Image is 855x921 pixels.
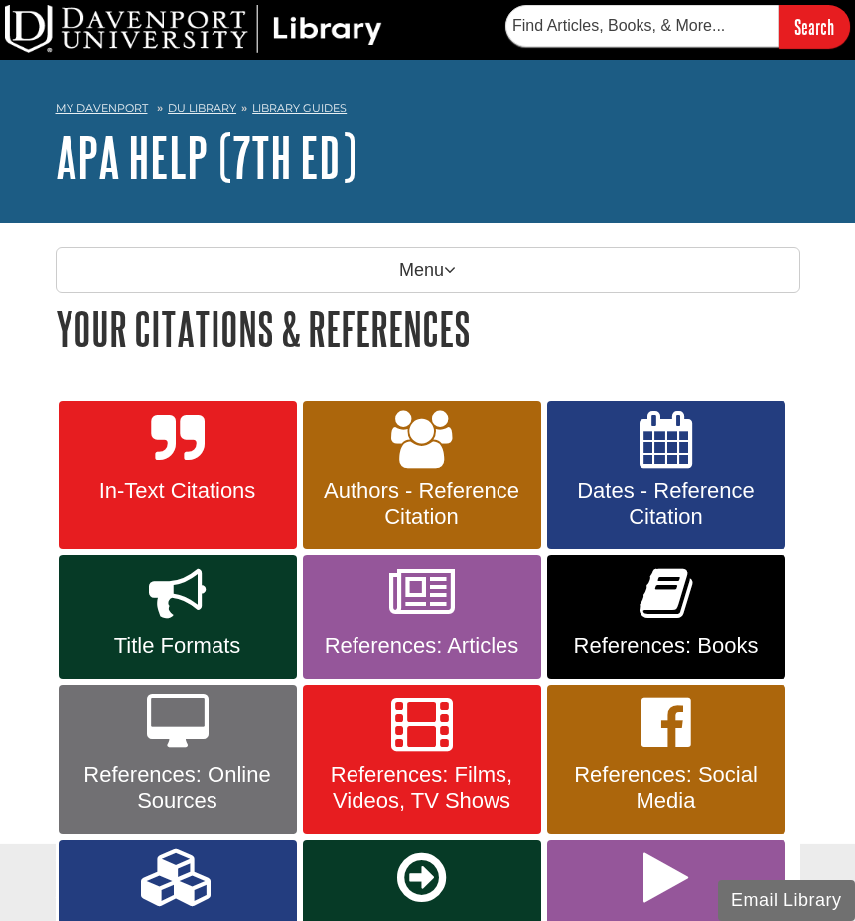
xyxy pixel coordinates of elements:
[59,555,297,679] a: Title Formats
[779,5,850,48] input: Search
[56,100,148,117] a: My Davenport
[56,126,356,188] a: APA Help (7th Ed)
[5,5,382,53] img: DU Library
[59,401,297,550] a: In-Text Citations
[547,555,785,679] a: References: Books
[318,633,526,659] span: References: Articles
[56,303,800,354] h1: Your Citations & References
[318,478,526,530] span: Authors - Reference Citation
[73,478,282,504] span: In-Text Citations
[562,762,771,814] span: References: Social Media
[56,247,800,293] p: Menu
[547,401,785,550] a: Dates - Reference Citation
[303,685,541,834] a: References: Films, Videos, TV Shows
[505,5,850,48] form: Searches DU Library's articles, books, and more
[252,101,347,115] a: Library Guides
[59,685,297,834] a: References: Online Sources
[73,762,282,814] span: References: Online Sources
[718,880,855,921] button: Email Library
[168,101,236,115] a: DU Library
[505,5,779,47] input: Find Articles, Books, & More...
[303,555,541,679] a: References: Articles
[547,685,785,834] a: References: Social Media
[562,633,771,659] span: References: Books
[303,401,541,550] a: Authors - Reference Citation
[318,762,526,814] span: References: Films, Videos, TV Shows
[562,478,771,530] span: Dates - Reference Citation
[56,95,800,127] nav: breadcrumb
[73,633,282,659] span: Title Formats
